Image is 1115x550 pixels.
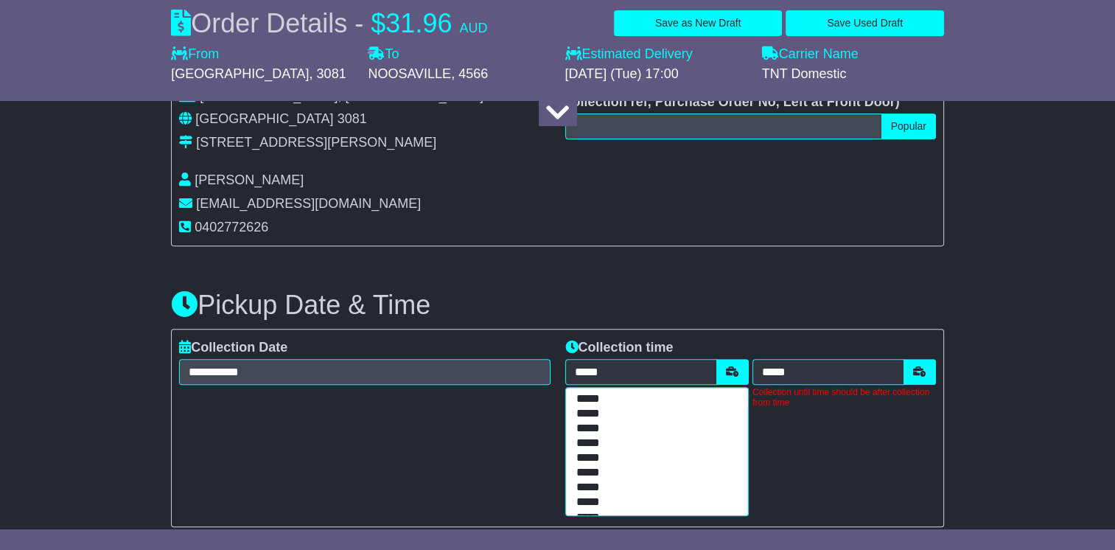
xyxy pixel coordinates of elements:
[171,66,309,81] span: [GEOGRAPHIC_DATA]
[196,196,421,211] span: [EMAIL_ADDRESS][DOMAIN_NAME]
[171,46,219,63] label: From
[195,220,268,234] span: 0402772626
[752,387,936,408] div: Collection until time should be after collection from time
[368,66,451,81] span: NOOSAVILLE
[459,21,487,35] span: AUD
[786,10,943,36] button: Save Used Draft
[762,46,859,63] label: Carrier Name
[171,290,944,320] h3: Pickup Date & Time
[451,66,488,81] span: , 4566
[762,66,944,83] div: TNT Domestic
[368,46,399,63] label: To
[195,173,304,187] span: [PERSON_NAME]
[881,114,936,139] button: Popular
[614,10,782,36] button: Save as New Draft
[385,8,452,38] span: 31.96
[179,340,287,356] label: Collection Date
[371,8,385,38] span: $
[565,340,674,356] label: Collection time
[171,7,487,39] div: Order Details -
[196,135,436,151] div: [STREET_ADDRESS][PERSON_NAME]
[565,66,747,83] div: [DATE] (Tue) 17:00
[565,46,747,63] label: Estimated Delivery
[310,66,346,81] span: , 3081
